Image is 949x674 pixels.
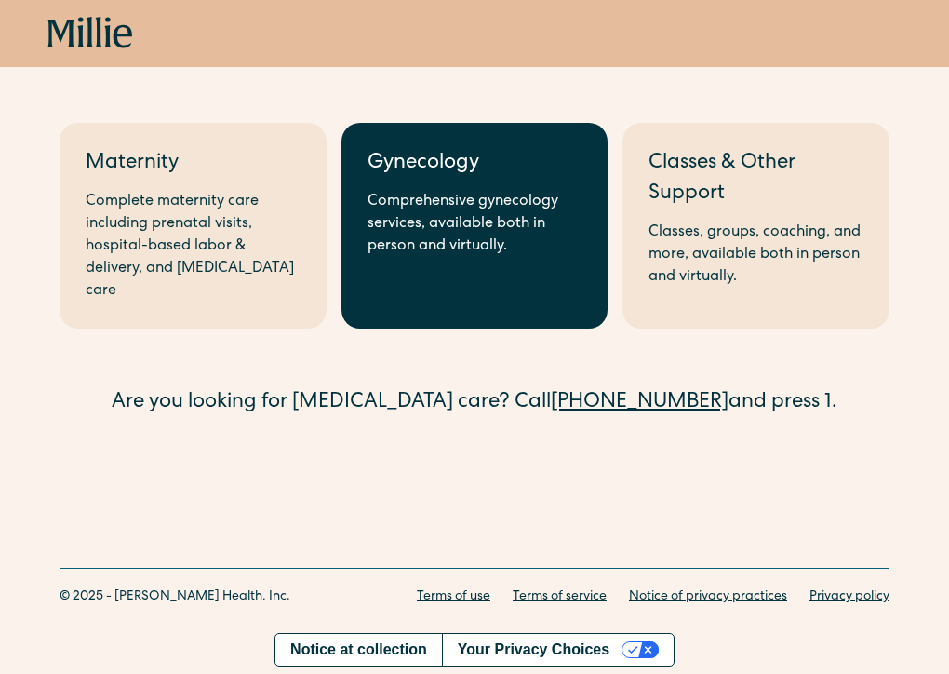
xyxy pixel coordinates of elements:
a: Notice of privacy practices [629,587,787,607]
div: Classes & Other Support [648,149,863,210]
div: Comprehensive gynecology services, available both in person and virtually. [368,191,582,258]
a: [PHONE_NUMBER] [551,393,728,413]
a: GynecologyComprehensive gynecology services, available both in person and virtually. [341,123,608,329]
a: Terms of service [513,587,607,607]
a: MaternityComplete maternity care including prenatal visits, hospital-based labor & delivery, and ... [60,123,327,329]
a: Classes & Other SupportClasses, groups, coaching, and more, available both in person and virtually. [622,123,889,329]
div: Are you looking for [MEDICAL_DATA] care? Call and press 1. [60,388,889,419]
div: Complete maternity care including prenatal visits, hospital-based labor & delivery, and [MEDICAL_... [86,191,301,303]
div: Gynecology [368,149,582,180]
a: Terms of use [417,587,490,607]
div: Classes, groups, coaching, and more, available both in person and virtually. [648,222,863,289]
button: Your Privacy Choices [442,634,674,666]
a: Privacy policy [809,587,889,607]
a: Notice at collection [275,634,442,666]
div: © 2025 - [PERSON_NAME] Health, Inc. [60,587,290,607]
div: Maternity [86,149,301,180]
